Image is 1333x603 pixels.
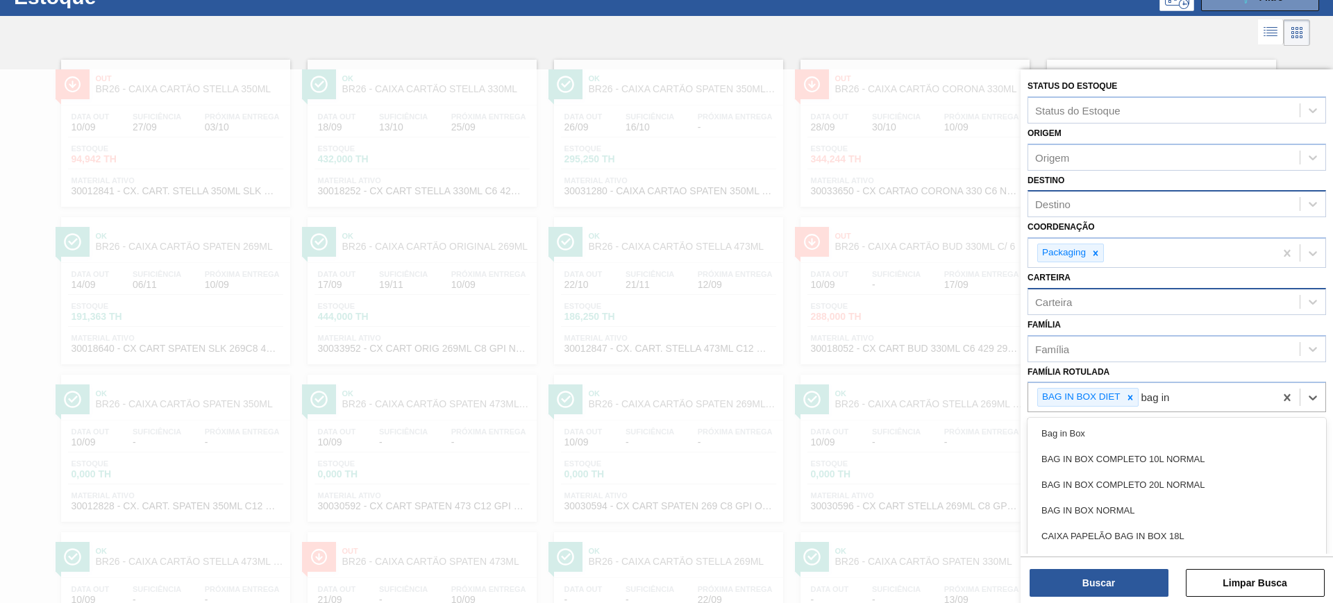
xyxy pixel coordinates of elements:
[1028,128,1062,138] label: Origem
[1037,49,1283,207] a: ÍconeOutBR26 - CAIXA PAPELÃO CORONA 330MLData out24/09Suficiência01/11Próxima Entrega10/09Estoque...
[1028,549,1326,575] div: ETIQUETA SODA LIMONADA BAG IN BOX
[1028,320,1061,330] label: Família
[297,49,544,207] a: ÍconeOkBR26 - CAIXA CARTÃO STELLA 330MLData out18/09Suficiência13/10Próxima Entrega25/09Estoque43...
[1028,446,1326,472] div: BAG IN BOX COMPLETO 10L NORMAL
[51,49,297,207] a: ÍconeOutBR26 - CAIXA CARTÃO STELLA 350MLData out10/09Suficiência27/09Próxima Entrega03/10Estoque9...
[1258,19,1284,46] div: Visão em Lista
[1284,19,1310,46] div: Visão em Cards
[544,49,790,207] a: ÍconeOkBR26 - CAIXA CARTÃO SPATEN 350ML OPEN CORNERData out26/09Suficiência16/10Próxima Entrega-E...
[1028,81,1117,91] label: Status do Estoque
[1035,151,1069,163] div: Origem
[1028,176,1064,185] label: Destino
[1028,421,1326,446] div: Bag in Box
[1035,198,1071,210] div: Destino
[1035,296,1072,307] div: Carteira
[1035,343,1069,355] div: Família
[1028,523,1326,549] div: CAIXA PAPELÃO BAG IN BOX 18L
[1038,244,1088,262] div: Packaging
[1028,367,1109,377] label: Família Rotulada
[1028,273,1071,282] label: Carteira
[1028,417,1097,427] label: Material ativo
[1028,498,1326,523] div: BAG IN BOX NORMAL
[1028,222,1095,232] label: Coordenação
[1038,389,1123,406] div: BAG IN BOX DIET
[1028,472,1326,498] div: BAG IN BOX COMPLETO 20L NORMAL
[790,49,1037,207] a: ÍconeOutBR26 - CAIXA CARTÃO CORONA 330MLData out28/09Suficiência30/10Próxima Entrega10/09Estoque3...
[1035,104,1121,116] div: Status do Estoque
